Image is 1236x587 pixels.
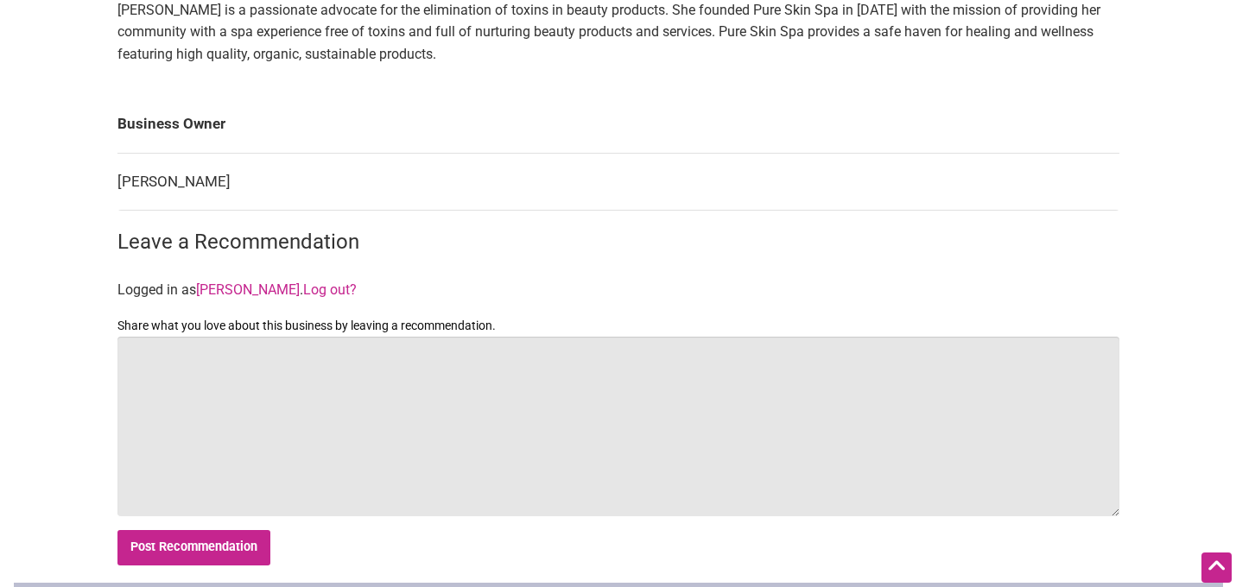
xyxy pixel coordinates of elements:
[117,530,271,565] input: Post Recommendation
[117,279,1119,301] p: Logged in as .
[303,281,357,298] a: Log out?
[117,96,1119,153] td: Business Owner
[117,228,1119,257] h3: Leave a Recommendation
[117,153,1119,211] td: [PERSON_NAME]
[196,281,300,298] a: [PERSON_NAME]
[1201,552,1232,583] div: Scroll Back to Top
[117,315,1119,337] label: Share what you love about this business by leaving a recommendation.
